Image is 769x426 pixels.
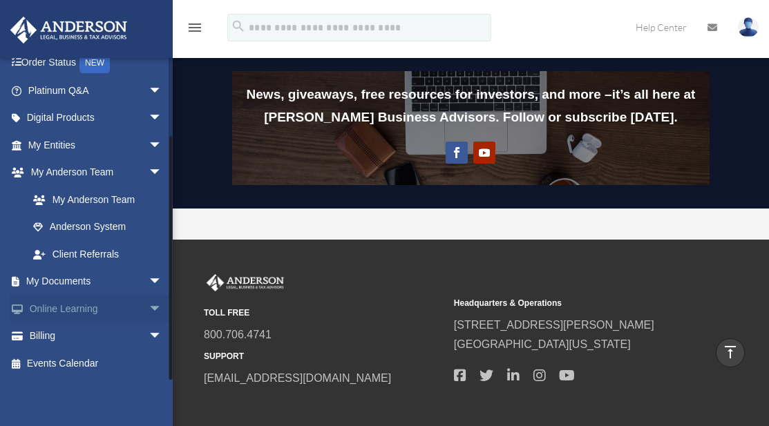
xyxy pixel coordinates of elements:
[10,159,183,186] a: My Anderson Teamarrow_drop_down
[149,295,176,323] span: arrow_drop_down
[204,372,391,384] a: [EMAIL_ADDRESS][DOMAIN_NAME]
[446,142,468,164] a: Follow on Facebook
[454,319,654,331] a: [STREET_ADDRESS][PERSON_NAME]
[6,17,131,43] img: Anderson Advisors Platinum Portal
[149,268,176,296] span: arrow_drop_down
[454,338,631,350] a: [GEOGRAPHIC_DATA][US_STATE]
[19,240,183,268] a: Client Referrals
[247,87,696,124] b: News, giveaways, free resources for investors, and more – it’s all here at [PERSON_NAME] Business...
[10,349,183,377] a: Events Calendar
[204,329,272,340] a: 800.706.4741
[19,186,183,213] a: My Anderson Team
[149,322,176,351] span: arrow_drop_down
[204,274,287,292] img: Anderson Advisors Platinum Portal
[149,104,176,133] span: arrow_drop_down
[473,142,495,164] a: Follow on Youtube
[231,19,246,34] i: search
[10,322,183,350] a: Billingarrow_drop_down
[10,131,183,159] a: My Entitiesarrow_drop_down
[19,213,176,241] a: Anderson System
[716,338,745,367] a: vertical_align_top
[204,349,444,364] small: SUPPORT
[738,17,759,37] img: User Pic
[187,24,203,36] a: menu
[10,104,183,132] a: Digital Productsarrow_drop_down
[10,49,183,77] a: Order StatusNEW
[187,19,203,36] i: menu
[204,306,444,320] small: TOLL FREE
[149,159,176,187] span: arrow_drop_down
[10,295,183,322] a: Online Learningarrow_drop_down
[454,296,694,311] small: Headquarters & Operations
[79,52,110,73] div: NEW
[149,77,176,105] span: arrow_drop_down
[722,344,739,360] i: vertical_align_top
[10,77,183,104] a: Platinum Q&Aarrow_drop_down
[10,268,183,296] a: My Documentsarrow_drop_down
[149,131,176,159] span: arrow_drop_down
